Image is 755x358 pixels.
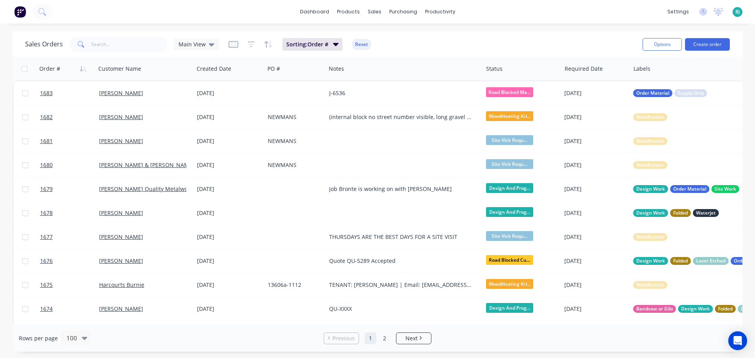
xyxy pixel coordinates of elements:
a: Harcourts Burnie [99,281,144,288]
div: [DATE] [564,305,627,313]
div: [DATE] [564,161,627,169]
a: 1680 [40,153,99,177]
div: [DATE] [197,89,261,97]
span: Next [405,334,418,342]
div: Created Date [197,65,231,73]
span: Waterjet [696,209,716,217]
input: Search... [91,37,168,52]
div: [DATE] [197,209,261,217]
div: Quote QU-5289 Accepted [329,257,472,265]
button: Reset [352,39,371,50]
div: PO # [267,65,280,73]
span: 1677 [40,233,53,241]
span: 1675 [40,281,53,289]
div: TENANT: [PERSON_NAME] | Email: [EMAIL_ADDRESS][DOMAIN_NAME] | Phone: [PHONE_NUMBER] KEY # 712 [329,281,472,289]
span: BJ [735,8,740,15]
div: products [333,6,364,18]
a: [PERSON_NAME] [99,137,143,145]
a: [PERSON_NAME] [99,257,143,264]
span: Road Blocked Cu... [486,255,533,265]
span: Order Material [636,89,669,97]
a: [PERSON_NAME] [99,209,143,217]
a: 1676 [40,249,99,273]
div: Required Date [565,65,603,73]
span: Design Work [636,185,665,193]
span: Site Work [714,185,736,193]
div: Open Intercom Messenger [728,331,747,350]
a: 1677 [40,225,99,249]
span: Woodheater [636,137,664,145]
span: Order Material [673,185,706,193]
span: Woodheater [636,233,664,241]
span: Supply Only [678,89,704,97]
span: 1682 [40,113,53,121]
div: Notes [329,65,344,73]
div: [DATE] [564,89,627,97]
div: Job Bronte is working on with [PERSON_NAME] [329,185,472,193]
div: [DATE] [197,185,261,193]
div: [DATE] [564,209,627,217]
span: Woodheater [636,161,664,169]
div: QU-XXXX [329,305,472,313]
div: [DATE] [197,257,261,265]
span: Bandsaw or Gilo [636,305,673,313]
div: (internal block no street number visible, long gravel driveway) [329,113,472,121]
span: Woodheater [636,113,664,121]
span: 1678 [40,209,53,217]
a: [PERSON_NAME] [99,89,143,97]
a: [PERSON_NAME] [99,305,143,312]
a: 1678 [40,201,99,225]
a: 1675 [40,273,99,297]
span: WoodHeating Kri... [486,111,533,121]
div: sales [364,6,385,18]
div: [DATE] [197,137,261,145]
span: Sorting: Order # [286,40,328,48]
span: Design Work [636,257,665,265]
div: productivity [421,6,459,18]
button: Design WorkOrder MaterialSite Work [633,185,739,193]
a: [PERSON_NAME] [99,233,143,241]
button: Sorting:Order # [282,38,343,51]
div: NEWMANS [268,113,320,121]
span: Design And Prog... [486,303,533,313]
div: Status [486,65,503,73]
span: Site Visit Requ... [486,135,533,145]
h1: Sales Orders [25,40,63,48]
button: Woodheater [633,137,667,145]
span: Main View [179,40,206,48]
a: 1673 [40,321,99,345]
div: [DATE] [564,233,627,241]
button: Woodheater [633,161,667,169]
button: Woodheater [633,281,667,289]
span: 1674 [40,305,53,313]
div: Customer Name [98,65,141,73]
span: Site Visit Requ... [486,231,533,241]
a: 1681 [40,129,99,153]
a: [PERSON_NAME] [99,113,143,121]
div: Labels [633,65,650,73]
div: 13606a-1112 [268,281,320,289]
span: Folded [718,305,733,313]
span: Design Work [681,305,710,313]
a: Page 1 is your current page [365,332,376,344]
div: [DATE] [564,281,627,289]
ul: Pagination [320,332,435,344]
button: Create order [685,38,730,51]
div: [DATE] [197,281,261,289]
div: THURSDAYS ARE THE BEST DAYS FOR A SITE VISIT [329,233,472,241]
div: purchasing [385,6,421,18]
a: 1682 [40,105,99,129]
div: [DATE] [564,257,627,265]
span: Folded [673,257,688,265]
div: [DATE] [197,233,261,241]
a: Next page [396,334,431,342]
span: Design Work [636,209,665,217]
span: Site Visit Requ... [486,159,533,169]
span: Design And Prog... [486,207,533,217]
a: dashboard [296,6,333,18]
div: [DATE] [197,305,261,313]
img: Factory [14,6,26,18]
a: Page 2 [379,332,390,344]
div: J-6536 [329,89,472,97]
a: 1683 [40,81,99,105]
